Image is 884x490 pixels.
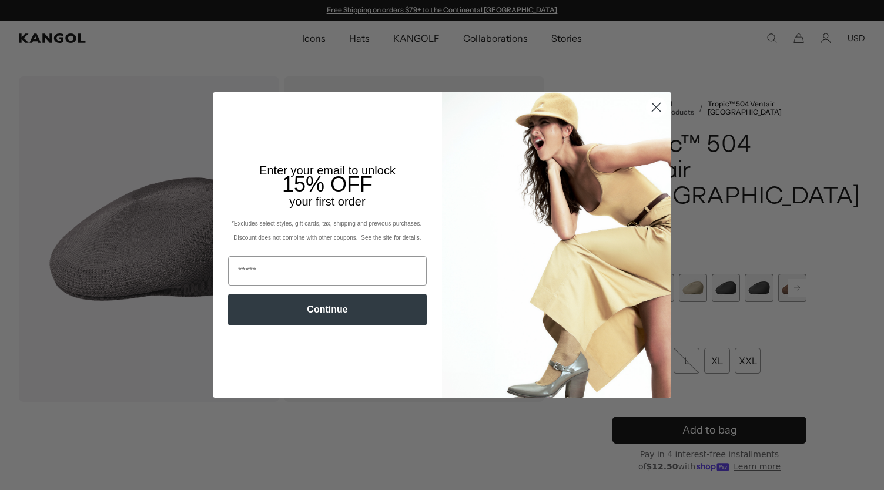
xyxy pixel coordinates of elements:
span: your first order [289,195,365,208]
span: *Excludes select styles, gift cards, tax, shipping and previous purchases. Discount does not comb... [232,220,423,241]
span: 15% OFF [282,172,373,196]
button: Close dialog [646,97,667,118]
span: Enter your email to unlock [259,164,396,177]
button: Continue [228,294,427,325]
input: Email [228,256,427,286]
img: 93be19ad-e773-4382-80b9-c9d740c9197f.jpeg [442,92,671,398]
